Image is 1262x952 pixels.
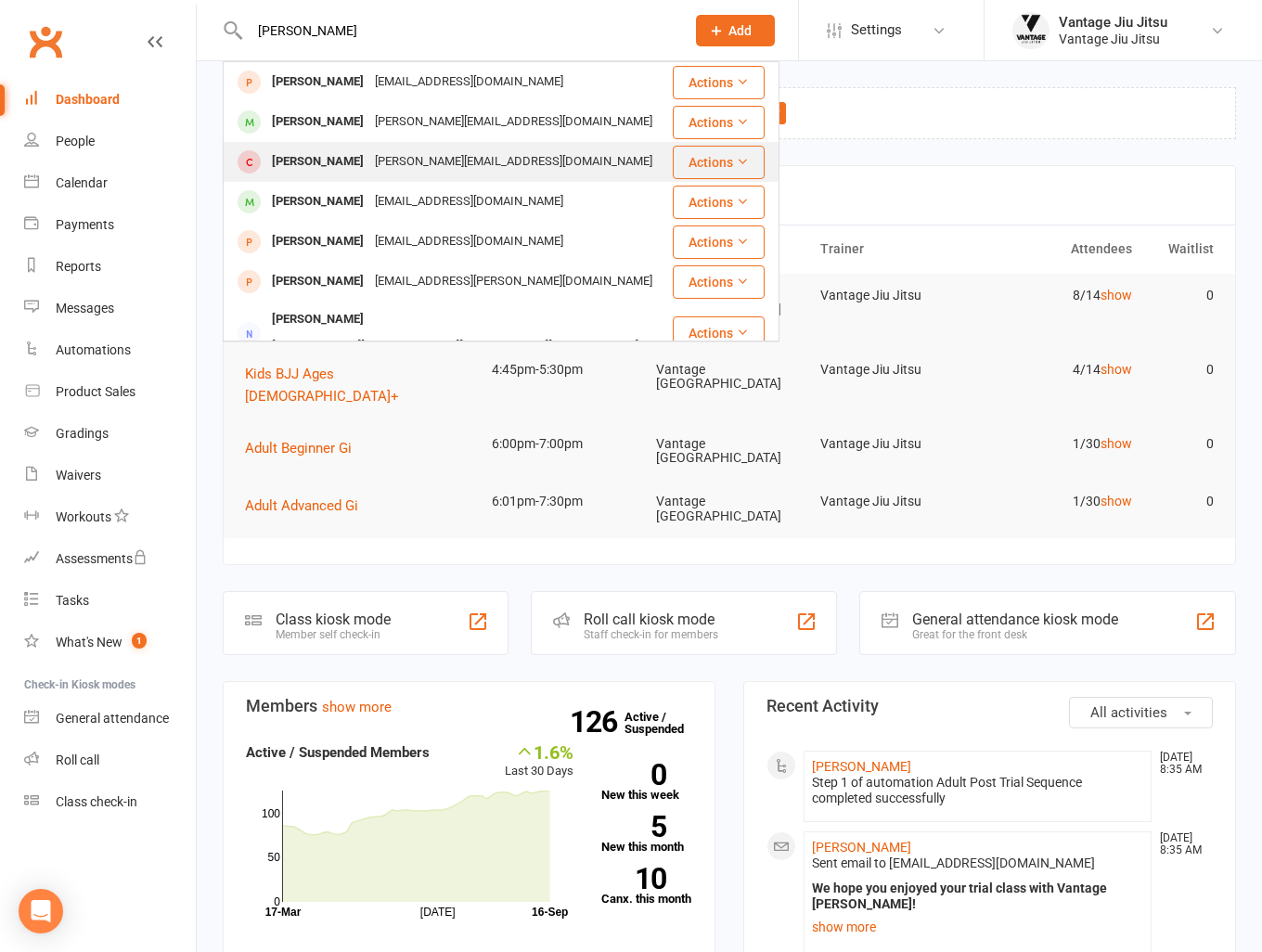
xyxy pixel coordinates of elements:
[673,66,765,99] button: Actions
[24,455,196,496] a: Waivers
[976,348,1140,392] td: 4/14
[56,635,122,650] div: What's New
[266,268,369,295] div: [PERSON_NAME]
[625,697,706,749] a: 126Active / Suspended
[245,495,371,517] button: Adult Advanced Gi
[483,480,648,523] td: 6:01pm-7:30pm
[1101,436,1132,451] a: show
[812,225,976,273] th: Trainer
[812,759,911,774] a: [PERSON_NAME]
[505,741,573,762] div: 1.6%
[1059,14,1167,31] div: Vantage Jiu Jitsu
[369,69,569,96] div: [EMAIL_ADDRESS][DOMAIN_NAME]
[24,698,196,740] a: General attendance kiosk mode
[812,480,976,523] td: Vantage Jiu Jitsu
[601,761,666,789] strong: 0
[601,865,666,893] strong: 10
[56,259,101,274] div: Reports
[245,440,352,457] span: Adult Beginner Gi
[851,9,902,51] span: Settings
[246,697,692,715] h3: Members
[696,15,775,46] button: Add
[369,148,658,175] div: [PERSON_NAME][EMAIL_ADDRESS][DOMAIN_NAME]
[483,422,648,466] td: 6:00pm-7:00pm
[24,288,196,329] a: Messages
[56,134,95,148] div: People
[812,914,1143,940] a: show more
[245,497,358,514] span: Adult Advanced Gi
[976,225,1140,273] th: Attendees
[56,593,89,608] div: Tasks
[673,265,765,299] button: Actions
[673,316,765,350] button: Actions
[56,217,114,232] div: Payments
[1140,480,1223,523] td: 0
[56,426,109,441] div: Gradings
[976,480,1140,523] td: 1/30
[584,611,718,628] div: Roll call kiosk mode
[24,496,196,538] a: Workouts
[245,366,399,405] span: Kids BJJ Ages [DEMOGRAPHIC_DATA]+
[245,437,365,459] button: Adult Beginner Gi
[56,794,137,809] div: Class check-in
[673,146,765,179] button: Actions
[1140,422,1223,466] td: 0
[483,348,648,392] td: 4:45pm-5:30pm
[266,228,369,255] div: [PERSON_NAME]
[601,813,666,841] strong: 5
[266,333,644,360] div: [PERSON_NAME][EMAIL_ADDRESS][PERSON_NAME][DOMAIN_NAME]
[266,148,369,175] div: [PERSON_NAME]
[1140,348,1223,392] td: 0
[246,744,430,761] strong: Active / Suspended Members
[673,186,765,219] button: Actions
[570,708,625,736] strong: 126
[22,19,69,65] a: Clubworx
[673,225,765,259] button: Actions
[812,775,1143,806] div: Step 1 of automation Adult Post Trial Sequence completed successfully
[812,840,911,855] a: [PERSON_NAME]
[648,348,812,406] td: Vantage [GEOGRAPHIC_DATA]
[812,856,1095,870] span: Sent email to [EMAIL_ADDRESS][DOMAIN_NAME]
[1151,752,1212,776] time: [DATE] 8:35 AM
[24,781,196,823] a: Class kiosk mode
[56,92,120,107] div: Dashboard
[1090,704,1167,721] span: All activities
[266,69,369,96] div: [PERSON_NAME]
[24,413,196,455] a: Gradings
[24,622,196,663] a: What's New1
[648,480,812,538] td: Vantage [GEOGRAPHIC_DATA]
[1101,362,1132,377] a: show
[1101,288,1132,302] a: show
[24,79,196,121] a: Dashboard
[1012,12,1050,49] img: thumb_image1666673915.png
[648,422,812,481] td: Vantage [GEOGRAPHIC_DATA]
[584,628,718,641] div: Staff check-in for members
[266,306,369,333] div: [PERSON_NAME]
[24,371,196,413] a: Product Sales
[1059,31,1167,47] div: Vantage Jiu Jitsu
[369,228,569,255] div: [EMAIL_ADDRESS][DOMAIN_NAME]
[766,697,1213,715] h3: Recent Activity
[673,106,765,139] button: Actions
[132,633,147,649] span: 1
[56,711,169,726] div: General attendance
[56,175,108,190] div: Calendar
[322,699,392,715] a: show more
[24,121,196,162] a: People
[1101,494,1132,508] a: show
[276,628,391,641] div: Member self check-in
[56,753,99,767] div: Roll call
[24,162,196,204] a: Calendar
[601,764,692,801] a: 0New this week
[56,468,101,482] div: Waivers
[24,538,196,580] a: Assessments
[601,816,692,853] a: 5New this month
[56,509,111,524] div: Workouts
[266,109,369,135] div: [PERSON_NAME]
[912,628,1118,641] div: Great for the front desk
[266,188,369,215] div: [PERSON_NAME]
[1140,225,1223,273] th: Waitlist
[1140,274,1223,317] td: 0
[56,384,135,399] div: Product Sales
[369,188,569,215] div: [EMAIL_ADDRESS][DOMAIN_NAME]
